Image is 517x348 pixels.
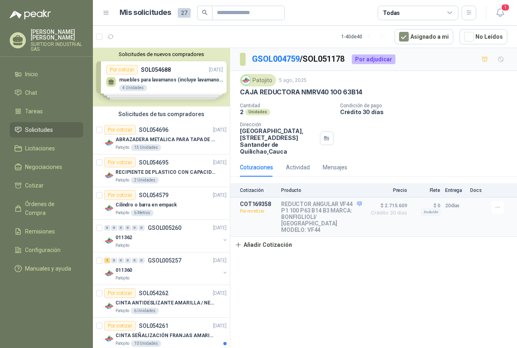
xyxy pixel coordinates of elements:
p: SOL054261 [139,323,168,329]
div: 0 [111,225,117,231]
span: Remisiones [25,227,55,236]
span: Licitaciones [25,144,55,153]
div: 15 Unidades [131,144,161,151]
div: 0 [132,225,138,231]
span: Órdenes de Compra [25,200,76,217]
div: Por cotizar [104,321,136,331]
img: Company Logo [104,301,114,311]
span: Solicitudes [25,125,53,134]
img: Company Logo [104,138,114,148]
div: 0 [118,225,124,231]
p: Patojito [116,308,129,314]
div: 2 Unidades [131,177,159,183]
p: GSOL005257 [148,258,181,263]
p: Cotización [240,188,276,193]
button: Solicitudes de nuevos compradores [96,51,227,57]
img: Company Logo [242,76,250,85]
p: Docs [470,188,486,193]
p: GSOL005260 [148,225,181,231]
p: [DATE] [213,322,227,330]
img: Company Logo [104,171,114,180]
span: search [202,10,208,15]
div: 0 [125,258,131,263]
span: $ 2.715.609 [367,201,407,210]
div: 1 - 40 de 40 [341,30,388,43]
p: 5 ago, 2025 [279,77,307,84]
p: [DATE] [213,159,227,167]
p: 011360 [116,267,132,274]
span: Negociaciones [25,163,62,171]
span: Manuales y ayuda [25,264,71,273]
p: [DATE] [213,224,227,232]
span: Tareas [25,107,43,116]
a: Por cotizarSOL054262[DATE] Company LogoCINTA ANTIDESLIZANTE AMARILLA / NEGRAPatojito6 Unidades [93,285,230,318]
div: 0 [104,225,110,231]
img: Company Logo [104,269,114,278]
p: [DATE] [213,192,227,199]
a: Por cotizarSOL054579[DATE] Company LogoCilindro o barra en empackPatojito6 Metros [93,187,230,220]
p: Condición de pago [340,103,514,108]
p: 20 días [445,201,465,210]
p: Producto [281,188,362,193]
p: Entrega [445,188,465,193]
a: Licitaciones [10,141,83,156]
p: REDUCTOR ANGULAR VF44 P1 100 P63 B14 B3 MARCA: BONFIGLIOLI/ [GEOGRAPHIC_DATA] MODELO: VF44 [281,201,362,233]
div: Por cotizar [104,288,136,298]
p: Patojito [116,144,129,151]
p: SOL054262 [139,290,168,296]
a: Por cotizarSOL054695[DATE] Company LogoRECIPIENTE DE PLASTICO CON CAPACIDAD DE 1.8 LT PARA LA EXT... [93,154,230,187]
a: Configuración [10,242,83,258]
div: Patojito [240,74,276,86]
div: Solicitudes de nuevos compradoresPor cotizarSOL054688[DATE] muebles para lavamanos (incluye lavam... [93,48,230,106]
button: 1 [493,6,507,20]
p: 011362 [116,234,132,242]
div: 0 [111,258,117,263]
p: [DATE] [213,126,227,134]
p: Patojito [116,340,129,347]
div: 10 Unidades [131,340,161,347]
p: 2 [240,108,244,115]
div: 6 Unidades [131,308,159,314]
div: 6 Metros [131,210,153,216]
p: SOL054695 [139,160,168,165]
p: / SOL051178 [252,53,345,65]
p: Cantidad [240,103,334,108]
p: CINTA SEÑALIZACIÓN FRANJAS AMARILLAS NEGRA [116,332,216,340]
p: [PERSON_NAME] [PERSON_NAME] [31,29,83,40]
div: Unidades [245,109,270,115]
button: Añadir Cotización [230,237,296,253]
p: Dirección [240,122,317,127]
a: Negociaciones [10,159,83,175]
a: Órdenes de Compra [10,196,83,221]
span: Crédito 30 días [367,210,407,215]
div: Por cotizar [104,190,136,200]
a: Remisiones [10,224,83,239]
a: Inicio [10,67,83,82]
a: Manuales y ayuda [10,261,83,276]
a: 1 0 0 0 0 0 GSOL005257[DATE] Company Logo011360Patojito [104,256,228,281]
div: 0 [132,258,138,263]
a: Por cotizarSOL054696[DATE] Company LogoABRAZADERA METALICA PARA TAPA DE TAMBOR DE PLASTICO DE 50 ... [93,122,230,154]
span: Cotizar [25,181,44,190]
a: 0 0 0 0 0 0 GSOL005260[DATE] Company Logo011362Patojito [104,223,228,249]
p: Cilindro o barra en empack [116,201,177,209]
p: SURTIDOR INDUSTRIAL SAS [31,42,83,52]
div: Todas [383,8,400,17]
div: Por adjudicar [352,54,395,64]
p: Patojito [116,210,129,216]
a: Chat [10,85,83,100]
p: COT169358 [240,201,276,207]
img: Logo peakr [10,10,51,19]
img: Company Logo [104,236,114,246]
span: 27 [178,8,191,18]
div: Cotizaciones [240,163,273,172]
div: Actividad [286,163,310,172]
div: 0 [139,258,145,263]
img: Company Logo [104,334,114,344]
p: Crédito 30 días [340,108,514,115]
a: Tareas [10,104,83,119]
p: Precio [367,188,407,193]
h1: Mis solicitudes [120,7,171,19]
div: 0 [118,258,124,263]
div: Mensajes [323,163,347,172]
